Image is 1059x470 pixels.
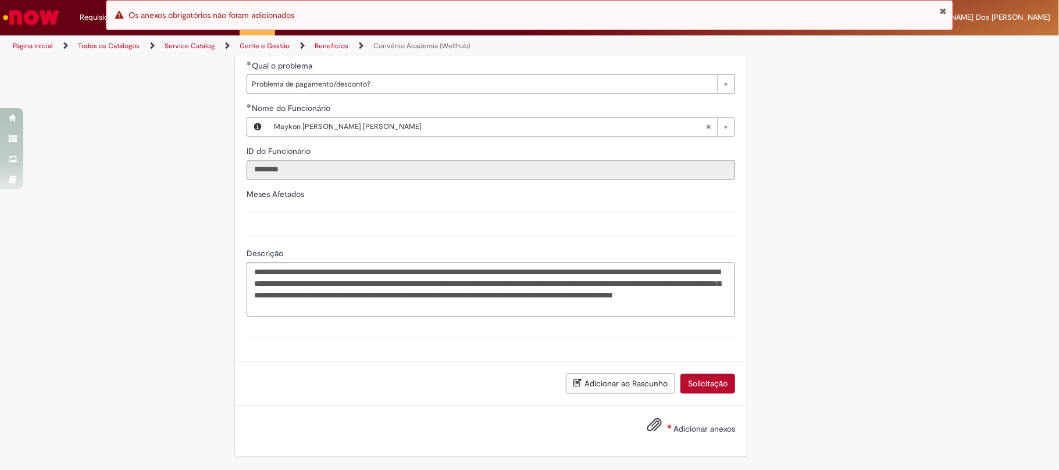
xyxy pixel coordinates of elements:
span: Qual o problema [252,60,315,71]
span: Somente leitura - ID do Funcionário [247,146,313,157]
span: Adicionar anexos [673,424,735,435]
ul: Trilhas de página [9,35,697,57]
span: [PERSON_NAME] Dos [PERSON_NAME] [915,12,1050,22]
label: Somente leitura - ID do Funcionário [247,146,313,157]
span: Problema de pagamento/desconto? [252,75,711,94]
button: Solicitação [680,374,735,394]
a: Service Catalog [165,41,215,51]
a: Maykon [PERSON_NAME] [PERSON_NAME]Limpar campo Nome do Funcionário [268,118,734,137]
span: Maykon [PERSON_NAME] [PERSON_NAME] [274,118,705,137]
span: Descrição [247,249,286,259]
label: Meses Afetados [247,189,304,200]
a: Gente e Gestão [240,41,290,51]
button: Adicionar ao Rascunho [566,374,675,394]
span: Requisições [80,12,120,23]
img: ServiceNow [1,6,61,29]
a: Benefícios [315,41,348,51]
button: Nome do Funcionário, Visualizar este registro Maykon Willian Barbosa Vilar [247,118,268,137]
span: Obrigatório Preenchido [247,61,252,66]
span: Nome do Funcionário [252,103,333,114]
span: Os anexos obrigatórios não foram adicionados [129,10,294,20]
span: Obrigatório Preenchido [247,104,252,109]
abbr: Limpar campo Nome do Funcionário [700,118,717,137]
a: Convênio Academia (Wellhub) [373,41,470,51]
textarea: Descrição [247,263,735,318]
button: Fechar Notificação [939,6,947,16]
a: Todos os Catálogos [78,41,140,51]
input: ID do Funcionário [247,160,735,180]
a: Página inicial [13,41,53,51]
button: Adicionar anexos [644,415,665,442]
